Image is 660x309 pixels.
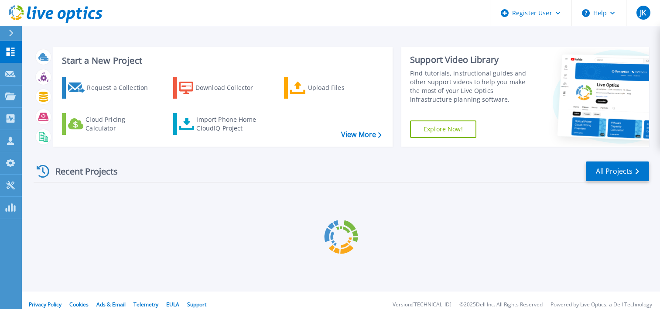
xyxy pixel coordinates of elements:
[166,301,179,308] a: EULA
[34,161,130,182] div: Recent Projects
[69,301,89,308] a: Cookies
[85,115,155,133] div: Cloud Pricing Calculator
[393,302,451,308] li: Version: [TECHNICAL_ID]
[187,301,206,308] a: Support
[410,69,534,104] div: Find tutorials, instructional guides and other support videos to help you make the most of your L...
[341,130,382,139] a: View More
[173,77,270,99] a: Download Collector
[308,79,378,96] div: Upload Files
[551,302,652,308] li: Powered by Live Optics, a Dell Technology
[87,79,157,96] div: Request a Collection
[410,120,476,138] a: Explore Now!
[29,301,62,308] a: Privacy Policy
[586,161,649,181] a: All Projects
[196,115,264,133] div: Import Phone Home CloudIQ Project
[284,77,381,99] a: Upload Files
[96,301,126,308] a: Ads & Email
[62,56,381,65] h3: Start a New Project
[195,79,265,96] div: Download Collector
[62,113,159,135] a: Cloud Pricing Calculator
[640,9,646,16] span: JK
[62,77,159,99] a: Request a Collection
[459,302,543,308] li: © 2025 Dell Inc. All Rights Reserved
[410,54,534,65] div: Support Video Library
[133,301,158,308] a: Telemetry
